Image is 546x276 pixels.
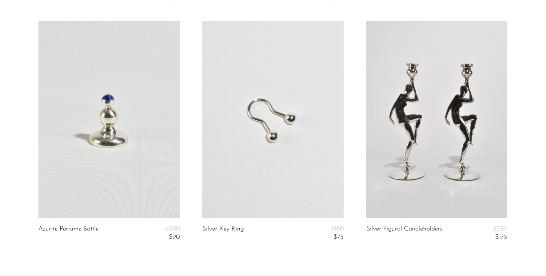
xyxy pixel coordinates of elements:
[333,234,344,240] span: $75
[169,234,180,240] span: $90
[366,226,442,241] a: Silver Figural Candleholders
[493,226,507,232] span: $350
[495,234,507,240] span: $175
[202,226,244,241] a: Silver Key Ring
[38,226,99,241] a: Azurite Perfume Bottle
[331,226,344,232] span: $180
[165,226,180,232] span: $200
